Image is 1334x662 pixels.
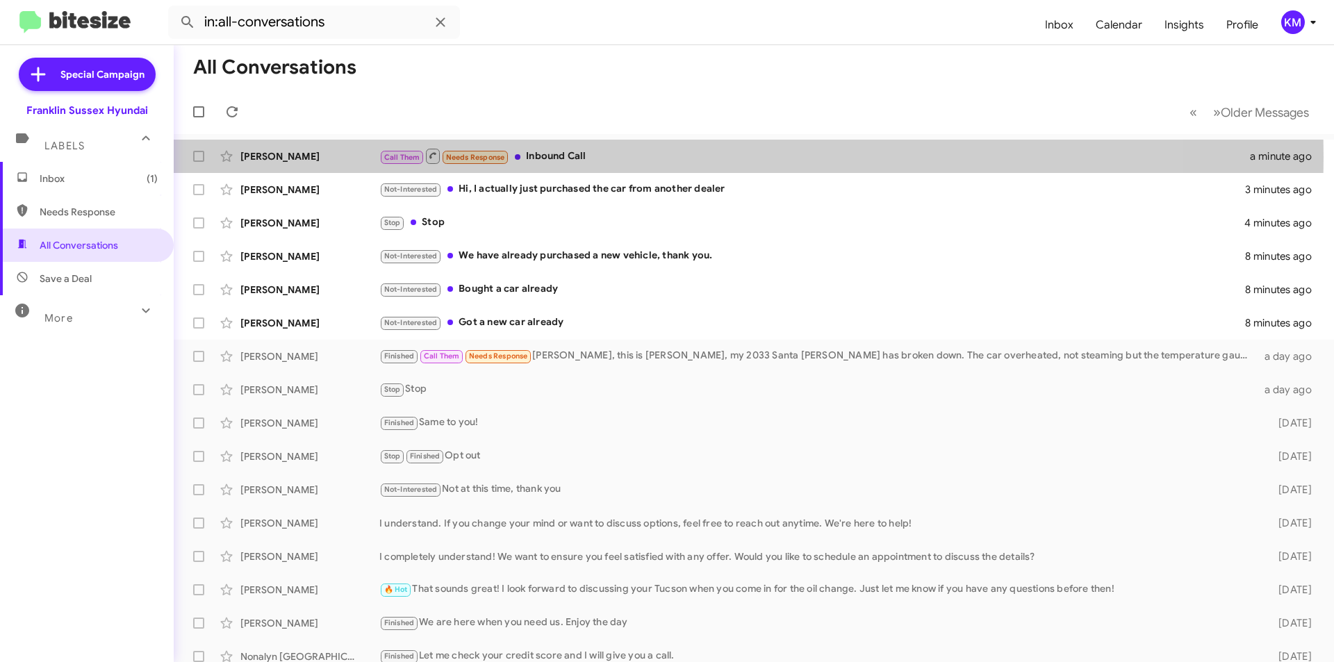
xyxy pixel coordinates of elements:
span: Stop [384,385,401,394]
div: [DATE] [1256,516,1323,530]
div: [PERSON_NAME] [240,516,379,530]
div: [PERSON_NAME] [240,249,379,263]
div: Same to you! [379,415,1256,431]
div: 4 minutes ago [1244,216,1323,230]
div: [PERSON_NAME] [240,616,379,630]
div: [DATE] [1256,416,1323,430]
span: Labels [44,140,85,152]
span: Finished [384,351,415,361]
span: Inbox [40,172,158,185]
div: a day ago [1256,383,1323,397]
div: 8 minutes ago [1245,249,1323,263]
a: Profile [1215,5,1269,45]
a: Special Campaign [19,58,156,91]
div: Not at this time, thank you [379,481,1256,497]
div: Got a new car already [379,315,1245,331]
span: Needs Response [446,153,505,162]
span: Special Campaign [60,67,145,81]
div: [PERSON_NAME] [240,483,379,497]
div: We are here when you need us. Enjoy the day [379,615,1256,631]
div: [PERSON_NAME] [240,583,379,597]
a: Calendar [1085,5,1153,45]
button: Next [1205,98,1317,126]
div: [PERSON_NAME] [240,449,379,463]
span: Finished [384,618,415,627]
a: Inbox [1034,5,1085,45]
button: Previous [1181,98,1205,126]
div: a minute ago [1250,149,1323,163]
span: Not-Interested [384,485,438,494]
div: [PERSON_NAME] [240,549,379,563]
div: Franklin Sussex Hyundai [26,104,148,117]
div: We have already purchased a new vehicle, thank you. [379,248,1245,264]
span: Finished [384,418,415,427]
span: » [1213,104,1221,121]
div: I understand. If you change your mind or want to discuss options, feel free to reach out anytime.... [379,516,1256,530]
span: Finished [384,652,415,661]
span: More [44,312,73,324]
div: [PERSON_NAME] [240,349,379,363]
div: 3 minutes ago [1245,183,1323,197]
div: Stop [379,381,1256,397]
span: « [1189,104,1197,121]
span: Call Them [424,351,460,361]
div: Opt out [379,448,1256,464]
div: [PERSON_NAME] [240,416,379,430]
div: [PERSON_NAME] [240,149,379,163]
div: 8 minutes ago [1245,283,1323,297]
div: I completely understand! We want to ensure you feel satisfied with any offer. Would you like to s... [379,549,1256,563]
span: Needs Response [40,205,158,219]
button: KM [1269,10,1319,34]
div: 8 minutes ago [1245,316,1323,330]
span: Not-Interested [384,185,438,194]
div: [PERSON_NAME] [240,216,379,230]
span: Not-Interested [384,318,438,327]
div: [PERSON_NAME] [240,316,379,330]
div: Stop [379,215,1244,231]
input: Search [168,6,460,39]
h1: All Conversations [193,56,356,78]
div: Bought a car already [379,281,1245,297]
div: KM [1281,10,1305,34]
span: (1) [147,172,158,185]
div: [PERSON_NAME], this is [PERSON_NAME], my 2033 Santa [PERSON_NAME] has broken down. The car overhe... [379,348,1256,364]
span: Needs Response [469,351,528,361]
span: Not-Interested [384,285,438,294]
div: [DATE] [1256,583,1323,597]
div: [DATE] [1256,549,1323,563]
div: [PERSON_NAME] [240,283,379,297]
a: Insights [1153,5,1215,45]
span: Save a Deal [40,272,92,286]
span: 🔥 Hot [384,585,408,594]
div: [DATE] [1256,483,1323,497]
div: [DATE] [1256,616,1323,630]
span: Stop [384,452,401,461]
span: Call Them [384,153,420,162]
span: All Conversations [40,238,118,252]
span: Not-Interested [384,251,438,260]
div: That sounds great! I look forward to discussing your Tucson when you come in for the oil change. ... [379,581,1256,597]
div: [PERSON_NAME] [240,183,379,197]
span: Stop [384,218,401,227]
div: Hi, I actually just purchased the car from another dealer [379,181,1245,197]
div: a day ago [1256,349,1323,363]
span: Finished [410,452,440,461]
span: Older Messages [1221,105,1309,120]
div: [DATE] [1256,449,1323,463]
div: [PERSON_NAME] [240,383,379,397]
nav: Page navigation example [1182,98,1317,126]
div: Inbound Call [379,147,1250,165]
